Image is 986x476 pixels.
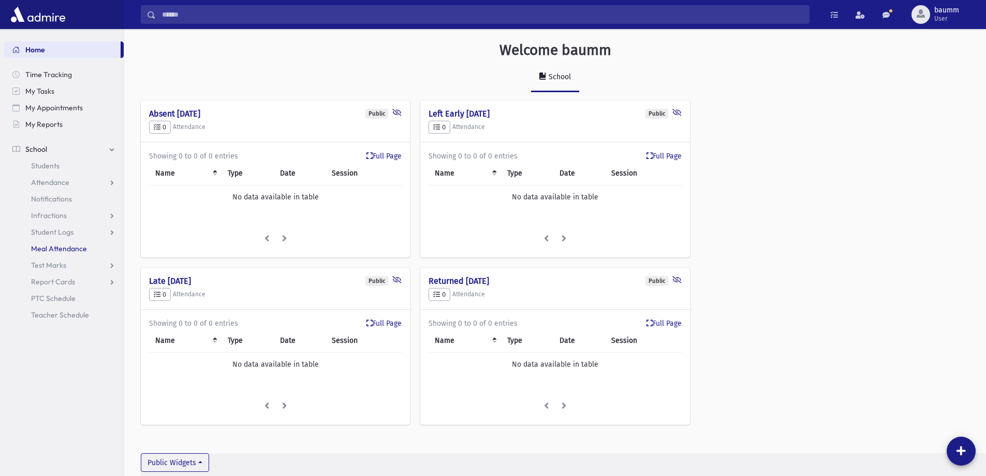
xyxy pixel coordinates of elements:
th: Session [326,162,402,185]
a: My Appointments [4,99,124,116]
span: 0 [154,291,166,298]
th: Session [326,329,402,353]
a: School [531,63,579,92]
span: Meal Attendance [31,244,87,253]
button: Public Widgets [141,453,209,472]
h4: Left Early [DATE] [429,109,681,119]
a: Meal Attendance [4,240,124,257]
a: Full Page [366,151,402,162]
span: baumm [934,6,959,15]
a: Infractions [4,207,124,224]
a: Teacher Schedule [4,307,124,323]
a: My Reports [4,116,124,133]
a: Report Cards [4,273,124,290]
span: 0 [433,291,446,298]
span: Infractions [31,211,67,220]
span: Time Tracking [25,70,72,79]
span: Home [25,45,45,54]
div: Public [365,276,388,286]
span: Report Cards [31,277,75,286]
a: Student Logs [4,224,124,240]
h4: Returned [DATE] [429,276,681,286]
input: Search [156,5,809,24]
span: Test Marks [31,261,66,270]
a: Students [4,157,124,174]
td: No data available in table [149,353,402,377]
h5: Attendance [429,121,681,134]
h5: Attendance [149,121,402,134]
div: Public [645,276,668,286]
span: My Tasks [25,86,54,96]
a: Home [4,41,121,58]
a: Full Page [366,318,402,329]
button: 0 [149,288,171,301]
th: Type [501,329,553,353]
th: Session [605,162,682,185]
h5: Attendance [429,288,681,301]
span: Attendance [31,178,69,187]
div: Public [645,109,668,119]
th: Date [274,329,326,353]
th: Name [149,329,222,353]
a: My Tasks [4,83,124,99]
span: Students [31,161,60,170]
div: School [547,73,571,81]
h3: Welcome baumm [499,41,611,59]
span: School [25,145,47,154]
span: 0 [154,123,166,131]
img: AdmirePro [8,4,68,25]
span: Student Logs [31,227,73,237]
th: Date [553,329,605,353]
td: No data available in table [429,185,681,209]
th: Type [222,329,274,353]
th: Type [501,162,553,185]
th: Date [274,162,326,185]
button: 0 [429,288,450,301]
button: 0 [149,121,171,134]
h4: Absent [DATE] [149,109,402,119]
a: Attendance [4,174,124,191]
span: User [934,15,959,23]
div: Showing 0 to 0 of 0 entries [149,151,402,162]
th: Name [149,162,222,185]
div: Showing 0 to 0 of 0 entries [149,318,402,329]
h4: Late [DATE] [149,276,402,286]
h5: Attendance [149,288,402,301]
span: My Reports [25,120,63,129]
div: Showing 0 to 0 of 0 entries [429,318,681,329]
a: Time Tracking [4,66,124,83]
button: 0 [429,121,450,134]
a: School [4,141,124,157]
th: Name [429,329,501,353]
th: Session [605,329,682,353]
a: Full Page [646,151,682,162]
span: My Appointments [25,103,83,112]
span: PTC Schedule [31,294,76,303]
span: Notifications [31,194,72,204]
td: No data available in table [149,185,402,209]
a: Test Marks [4,257,124,273]
td: No data available in table [429,353,681,377]
span: Teacher Schedule [31,310,89,320]
th: Name [429,162,501,185]
span: 0 [433,123,446,131]
a: Full Page [646,318,682,329]
th: Date [553,162,605,185]
a: Notifications [4,191,124,207]
div: Showing 0 to 0 of 0 entries [429,151,681,162]
div: Public [365,109,388,119]
a: PTC Schedule [4,290,124,307]
th: Type [222,162,274,185]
